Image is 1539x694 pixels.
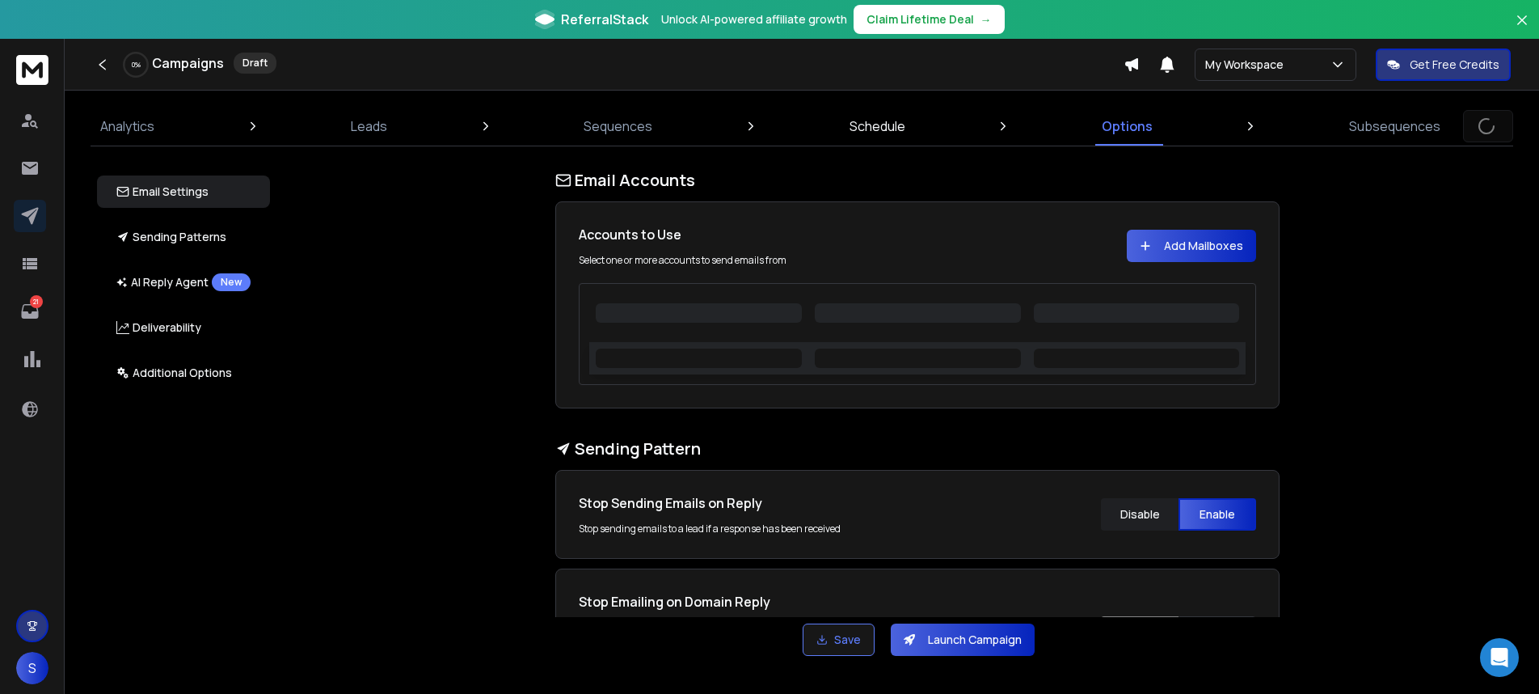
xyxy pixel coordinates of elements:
[351,116,387,136] p: Leads
[14,295,46,328] a: 21
[100,116,154,136] p: Analytics
[561,10,648,29] span: ReferralStack
[1349,116,1440,136] p: Subsequences
[1410,57,1499,73] p: Get Free Credits
[1339,107,1450,146] a: Subsequences
[91,107,164,146] a: Analytics
[1480,638,1519,677] div: Open Intercom Messenger
[30,295,43,308] p: 21
[152,53,224,73] h1: Campaigns
[16,652,48,684] button: S
[234,53,276,74] div: Draft
[854,5,1005,34] button: Claim Lifetime Deal→
[97,176,270,208] button: Email Settings
[574,107,662,146] a: Sequences
[1205,57,1290,73] p: My Workspace
[850,116,905,136] p: Schedule
[1512,10,1533,49] button: Close banner
[1376,49,1511,81] button: Get Free Credits
[980,11,992,28] span: →
[661,11,847,28] p: Unlock AI-powered affiliate growth
[116,184,209,200] p: Email Settings
[555,169,1280,192] h1: Email Accounts
[840,107,915,146] a: Schedule
[584,116,652,136] p: Sequences
[341,107,397,146] a: Leads
[1102,116,1153,136] p: Options
[1092,107,1162,146] a: Options
[132,60,141,70] p: 0 %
